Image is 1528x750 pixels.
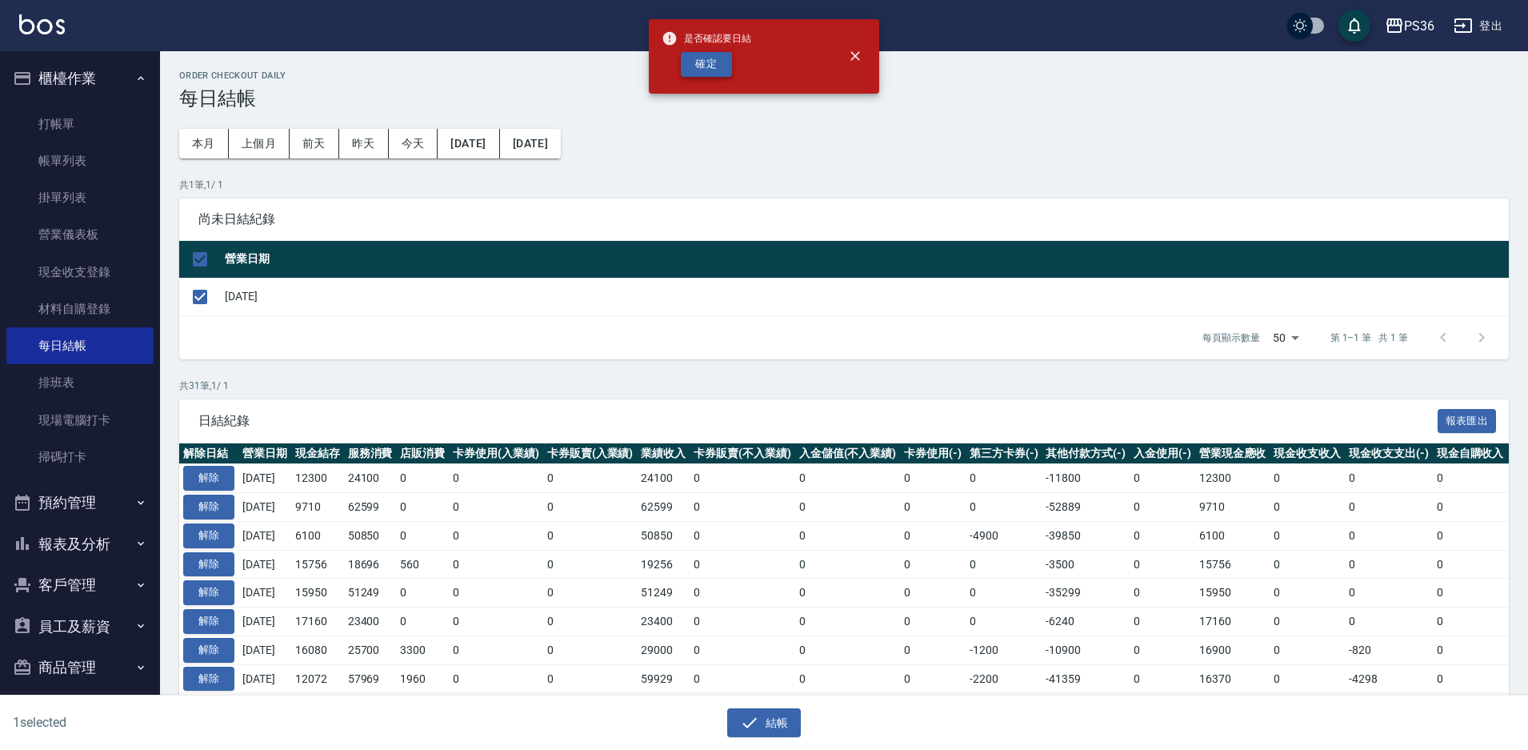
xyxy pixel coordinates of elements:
td: 0 [1433,636,1508,664]
button: 解除 [183,667,234,692]
td: 0 [900,521,966,550]
td: -35299 [1042,579,1130,608]
td: -10900 [1042,636,1130,664]
td: 0 [966,550,1042,579]
a: 現金收支登錄 [6,254,154,291]
td: 3300 [396,636,449,664]
td: -4900 [966,521,1042,550]
th: 卡券販賣(入業績) [543,443,638,464]
td: [DATE] [238,493,291,522]
td: 0 [1345,521,1433,550]
button: 解除 [183,580,234,605]
td: 12072 [291,664,344,693]
td: 0 [1130,493,1195,522]
td: 0 [1345,464,1433,493]
td: 0 [543,693,638,722]
th: 入金儲值(不入業績) [795,443,901,464]
td: 0 [449,521,543,550]
h2: Order checkout daily [179,70,1509,81]
p: 第 1–1 筆 共 1 筆 [1330,331,1408,345]
td: 17160 [1195,608,1270,636]
td: 0 [795,521,901,550]
td: 20798 [637,693,690,722]
th: 卡券使用(-) [900,443,966,464]
button: close [838,38,873,74]
td: 0 [900,608,966,636]
td: 19798 [344,693,397,722]
td: 0 [1433,579,1508,608]
a: 材料自購登錄 [6,291,154,327]
button: 本月 [179,129,229,158]
td: 0 [966,608,1042,636]
td: 13298 [1195,693,1270,722]
th: 解除日結 [179,443,238,464]
td: 0 [1270,693,1345,722]
td: 0 [1433,464,1508,493]
th: 其他付款方式(-) [1042,443,1130,464]
td: 0 [449,636,543,664]
th: 卡券使用(入業績) [449,443,543,464]
button: 解除 [183,495,234,519]
td: 0 [1130,636,1195,664]
p: 共 1 筆, 1 / 1 [179,178,1509,192]
td: 0 [900,579,966,608]
span: 是否確認要日結 [662,30,751,46]
td: 0 [1130,608,1195,636]
a: 現場電腦打卡 [6,402,154,439]
td: 6100 [291,521,344,550]
td: 50850 [637,521,690,550]
td: 0 [449,579,543,608]
button: [DATE] [500,129,561,158]
th: 業績收入 [637,443,690,464]
td: 1960 [396,664,449,693]
td: -7500 [1042,693,1130,722]
button: 解除 [183,609,234,634]
td: [DATE] [238,521,291,550]
a: 每日結帳 [6,327,154,364]
th: 現金收支收入 [1270,443,1345,464]
td: 0 [900,664,966,693]
td: 0 [449,693,543,722]
img: Logo [19,14,65,34]
td: 0 [543,608,638,636]
td: 0 [1345,493,1433,522]
td: 0 [795,693,901,722]
button: 上個月 [229,129,290,158]
td: 15756 [291,550,344,579]
button: 解除 [183,523,234,548]
th: 服務消費 [344,443,397,464]
td: 0 [449,664,543,693]
button: 確定 [681,52,732,77]
td: 0 [1433,693,1508,722]
a: 掃碼打卡 [6,439,154,475]
td: 0 [1433,521,1508,550]
button: PS36 [1378,10,1441,42]
button: 員工及薪資 [6,606,154,648]
button: 解除 [183,466,234,491]
td: [DATE] [238,664,291,693]
button: 前天 [290,129,339,158]
td: 0 [396,493,449,522]
td: -6240 [1042,608,1130,636]
td: 560 [396,550,449,579]
td: 9710 [1195,493,1270,522]
button: 資料設定 [6,688,154,730]
button: 昨天 [339,129,389,158]
button: 解除 [183,552,234,577]
td: -820 [1345,636,1433,664]
td: -52889 [1042,493,1130,522]
th: 營業現金應收 [1195,443,1270,464]
td: 0 [1130,464,1195,493]
td: -4298 [1345,664,1433,693]
th: 第三方卡券(-) [966,443,1042,464]
td: 0 [795,579,901,608]
td: 0 [1270,550,1345,579]
th: 營業日期 [221,241,1509,279]
button: 櫃檯作業 [6,58,154,99]
h6: 1 selected [13,712,379,732]
td: [DATE] [238,550,291,579]
th: 現金自購收入 [1433,443,1508,464]
td: 23400 [344,608,397,636]
span: 尚未日結紀錄 [198,211,1490,227]
th: 卡券販賣(不入業績) [690,443,795,464]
